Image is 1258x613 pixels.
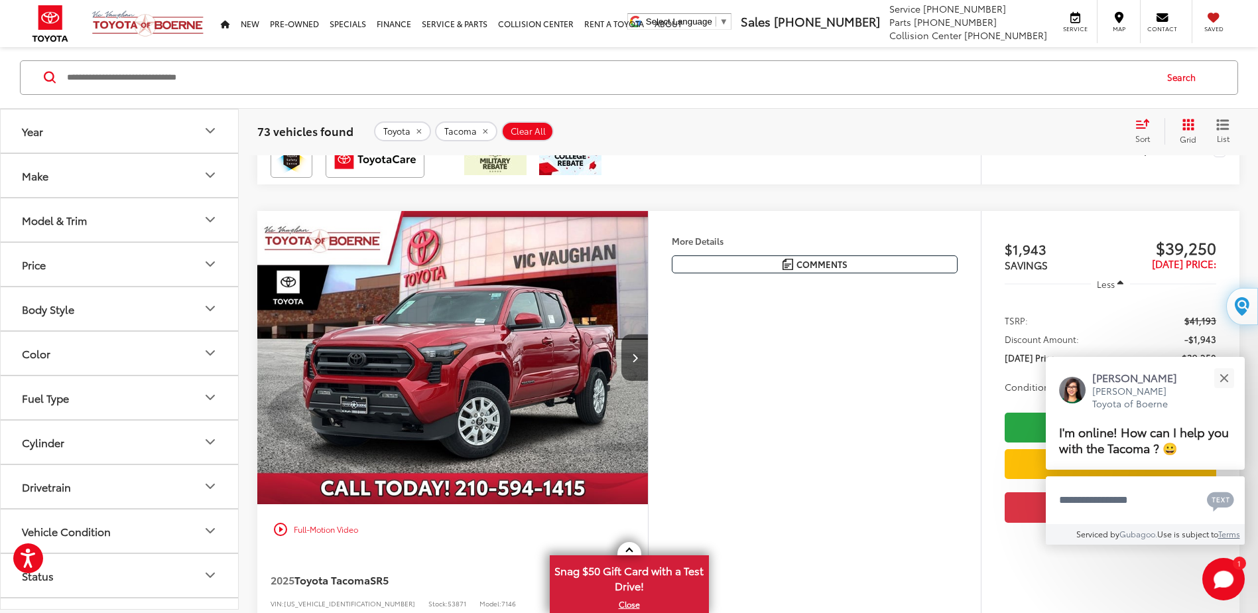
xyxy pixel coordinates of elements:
span: [PHONE_NUMBER] [923,2,1006,15]
button: DrivetrainDrivetrain [1,465,239,508]
span: Contact [1147,25,1177,33]
a: 2025 Toyota Tacoma SR5 RWD Double Cab 5-ft bed2025 Toyota Tacoma SR5 RWD Double Cab 5-ft bed2025 ... [257,211,649,505]
span: 1 [1237,560,1241,566]
span: Use is subject to [1157,528,1218,539]
span: Toyota Tacoma [294,572,370,587]
div: Make [202,168,218,184]
div: Vehicle Condition [22,525,111,537]
span: 7146 [501,598,516,608]
span: -$1,943 [1184,332,1216,346]
span: 73 vehicles found [257,123,353,139]
input: Search by Make, Model, or Keyword [66,62,1155,94]
div: Drivetrain [202,479,218,495]
div: Cylinder [202,435,218,450]
span: Saved [1199,25,1228,33]
span: TSRP: [1005,314,1028,327]
div: Body Style [202,301,218,317]
img: Comments [783,259,793,270]
button: CylinderCylinder [1,421,239,464]
span: Toyota [383,126,410,137]
button: Model & TrimModel & Trim [1,198,239,241]
div: Vehicle Condition [202,523,218,539]
span: Stock: [428,598,448,608]
div: Year [22,125,43,137]
div: Year [202,123,218,139]
img: Vic Vaughan Toyota of Boerne [92,10,204,37]
span: SR5 [370,572,389,587]
span: [PHONE_NUMBER] [774,13,880,30]
span: Map [1104,25,1133,33]
span: Sales [741,13,771,30]
button: Close [1210,364,1238,392]
div: Status [22,569,54,582]
span: ​ [716,17,716,27]
a: Value Your Trade [1005,449,1216,479]
img: /static/brand-toyota/National_Assets/toyota-military-rebate.jpeg?height=48 [464,143,527,175]
div: Body Style [22,303,74,315]
div: Price [202,257,218,273]
img: 2025 Toyota Tacoma SR5 RWD Double Cab 5-ft bed [257,211,649,506]
span: Serviced by [1076,528,1119,539]
button: Fuel TypeFuel Type [1,376,239,419]
span: [US_VEHICLE_IDENTIFICATION_NUMBER] [284,598,415,608]
button: List View [1206,118,1239,145]
div: Model & Trim [202,212,218,228]
span: Service [889,2,920,15]
button: PricePrice [1,243,239,286]
button: Get Price Now [1005,492,1216,522]
button: ColorColor [1,332,239,375]
button: Clear All [501,121,554,141]
span: [PHONE_NUMBER] [914,15,997,29]
a: Terms [1218,528,1240,539]
div: Model & Trim [22,214,87,226]
svg: Text [1207,490,1234,511]
div: Color [202,346,218,362]
button: Body StyleBody Style [1,287,239,330]
button: YearYear [1,109,239,153]
h4: More Details [672,236,958,245]
span: Service [1060,25,1090,33]
span: 53871 [448,598,466,608]
span: Discount Amount: [1005,332,1079,346]
span: ▼ [720,17,728,27]
button: StatusStatus [1,554,239,597]
span: $1,943 [1005,239,1111,259]
p: [PERSON_NAME] Toyota of Boerne [1092,385,1190,411]
button: Less [1091,272,1131,296]
span: [PHONE_NUMBER] [964,29,1047,42]
div: 2025 Toyota Tacoma SR5 0 [257,211,649,505]
span: Grid [1180,133,1196,145]
span: $41,193 [1184,314,1216,327]
span: Select Language [646,17,712,27]
span: Model: [479,598,501,608]
div: Close[PERSON_NAME][PERSON_NAME] Toyota of BoerneI'm online! How can I help you with the Tacoma ? ... [1046,357,1245,545]
span: Parts [889,15,911,29]
div: Drivetrain [22,480,71,493]
div: Color [22,347,50,360]
span: Less [1097,278,1115,290]
span: I'm online! How can I help you with the Tacoma ? 😀 [1059,423,1229,456]
div: Status [202,568,218,584]
button: Toggle Chat Window [1202,558,1245,600]
button: Conditional Toyota Offers [1005,380,1139,393]
a: Check Availability [1005,413,1216,443]
span: $39,250 [1110,238,1216,257]
span: VIN: [271,598,284,608]
span: SAVINGS [1005,257,1048,272]
textarea: Type your message [1046,476,1245,524]
span: Comments [796,258,848,271]
div: Fuel Type [22,391,69,404]
a: 2025Toyota TacomaSR5 [271,573,589,587]
button: Chat with SMS [1203,485,1238,515]
img: /static/brand-toyota/National_Assets/toyota-college-grad.jpeg?height=48 [539,143,601,175]
span: Conditional Toyota Offers [1005,380,1137,393]
button: Search [1155,61,1215,94]
div: Fuel Type [202,390,218,406]
div: Price [22,258,46,271]
button: Comments [672,255,958,273]
span: [DATE] Price: [1152,256,1216,271]
button: MakeMake [1,154,239,197]
span: Snag $50 Gift Card with a Test Drive! [551,557,708,597]
div: Make [22,169,48,182]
